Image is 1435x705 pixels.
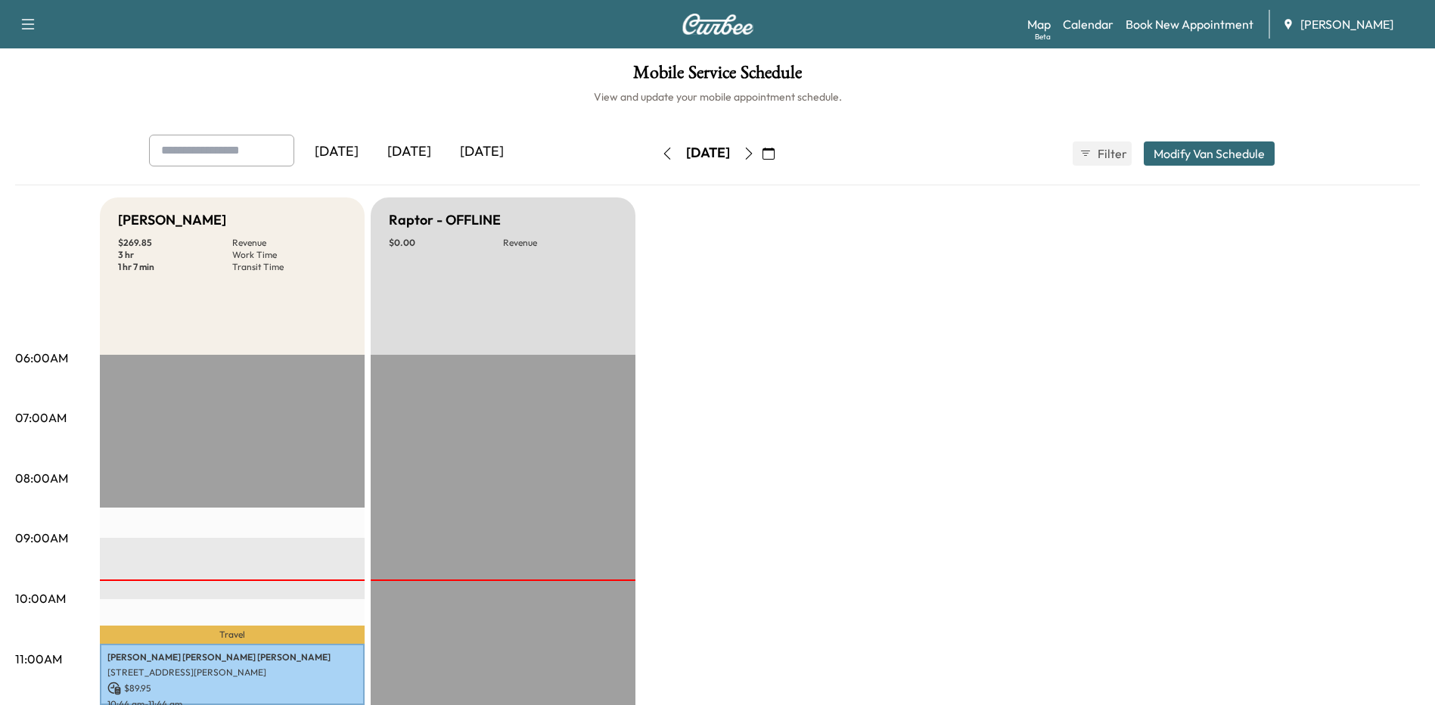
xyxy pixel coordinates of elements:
[1300,15,1393,33] span: [PERSON_NAME]
[232,249,346,261] p: Work Time
[15,349,68,367] p: 06:00AM
[1073,141,1132,166] button: Filter
[1098,144,1125,163] span: Filter
[232,261,346,273] p: Transit Time
[1144,141,1275,166] button: Modify Van Schedule
[373,135,446,169] div: [DATE]
[107,682,357,695] p: $ 89.95
[15,408,67,427] p: 07:00AM
[503,237,617,249] p: Revenue
[15,589,66,607] p: 10:00AM
[118,210,226,231] h5: [PERSON_NAME]
[15,89,1420,104] h6: View and update your mobile appointment schedule.
[1063,15,1114,33] a: Calendar
[15,469,68,487] p: 08:00AM
[1126,15,1253,33] a: Book New Appointment
[118,237,232,249] p: $ 269.85
[232,237,346,249] p: Revenue
[15,529,68,547] p: 09:00AM
[100,626,365,644] p: Travel
[446,135,518,169] div: [DATE]
[389,237,503,249] p: $ 0.00
[118,261,232,273] p: 1 hr 7 min
[300,135,373,169] div: [DATE]
[118,249,232,261] p: 3 hr
[1035,31,1051,42] div: Beta
[15,64,1420,89] h1: Mobile Service Schedule
[15,650,62,668] p: 11:00AM
[107,651,357,663] p: [PERSON_NAME] [PERSON_NAME] [PERSON_NAME]
[1027,15,1051,33] a: MapBeta
[686,144,730,163] div: [DATE]
[682,14,754,35] img: Curbee Logo
[389,210,501,231] h5: Raptor - OFFLINE
[107,666,357,679] p: [STREET_ADDRESS][PERSON_NAME]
